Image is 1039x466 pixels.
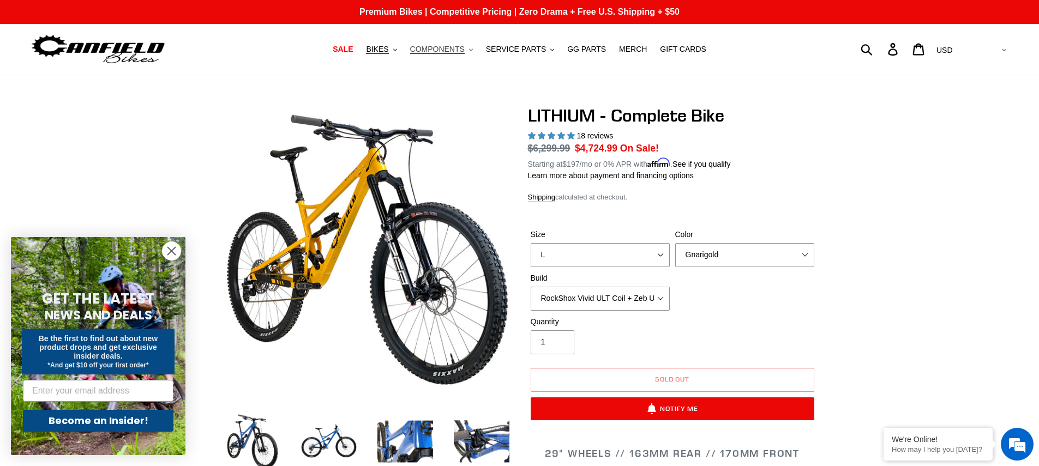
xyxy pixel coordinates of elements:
span: Sold out [655,375,690,383]
span: GIFT CARDS [660,45,706,54]
span: Be the first to find out about new product drops and get exclusive insider deals. [39,334,158,360]
span: SALE [333,45,353,54]
div: Navigation go back [12,60,28,76]
div: Minimize live chat window [179,5,205,32]
span: 29" WHEELS // 163mm REAR // 170mm FRONT [545,447,800,459]
span: GET THE LATEST [42,289,154,308]
p: How may I help you today? [892,445,984,453]
button: Become an Insider! [23,410,173,432]
span: *And get $10 off your first order* [47,361,148,369]
span: $6,299.99 [528,143,570,154]
h1: LITHIUM - Complete Bike [528,105,817,126]
a: Learn more about payment and financing options [528,171,694,180]
a: SALE [327,42,358,57]
label: Size [531,229,670,240]
span: NEWS AND DEALS [45,306,152,324]
span: Affirm [647,158,670,167]
label: Color [675,229,814,240]
span: MERCH [619,45,647,54]
span: We're online! [63,137,151,247]
button: Notify Me [531,397,814,420]
a: GG PARTS [562,42,611,57]
span: 18 reviews [576,131,613,140]
button: BIKES [361,42,402,57]
button: Close dialog [162,241,181,261]
a: GIFT CARDS [654,42,712,57]
span: GG PARTS [567,45,606,54]
textarea: Type your message and hit 'Enter' [5,298,208,336]
span: 5.00 stars [528,131,577,140]
label: Quantity [531,316,670,328]
button: SERVICE PARTS [481,42,560,57]
div: Chat with us now [73,61,200,75]
label: Build [531,273,670,284]
span: SERVICE PARTS [486,45,546,54]
p: Starting at /mo or 0% APR with . [528,156,731,170]
img: d_696896380_company_1647369064580_696896380 [35,55,62,82]
span: On Sale! [620,141,659,155]
a: MERCH [614,42,652,57]
a: See if you qualify - Learn more about Affirm Financing (opens in modal) [672,160,731,168]
button: Sold out [531,368,814,392]
a: Shipping [528,193,556,202]
span: $197 [562,160,579,168]
button: COMPONENTS [405,42,478,57]
div: We're Online! [892,435,984,444]
img: Canfield Bikes [30,32,166,66]
span: BIKES [366,45,388,54]
span: $4,724.99 [575,143,617,154]
input: Enter your email address [23,380,173,402]
input: Search [867,37,894,61]
span: COMPONENTS [410,45,465,54]
div: calculated at checkout. [528,192,817,203]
